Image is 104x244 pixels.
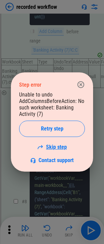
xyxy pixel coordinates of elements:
div: Unable to undo AddColumnsBeforeAction: No such worksheet: Banking Activity (7) [19,91,85,163]
button: Retry step [19,121,85,137]
span: Contact support [39,157,74,163]
div: Step error [19,82,41,88]
span: Retry step [41,126,63,132]
a: Skip step [37,144,67,150]
img: Support [30,158,36,163]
